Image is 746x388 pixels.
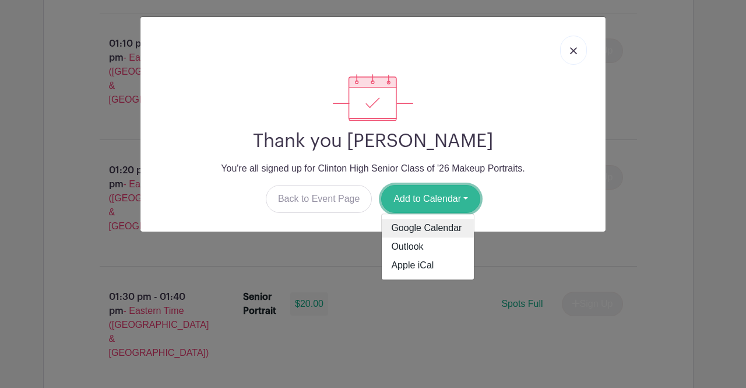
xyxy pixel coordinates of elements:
[150,162,596,176] p: You're all signed up for Clinton High Senior Class of '26 Makeup Portraits.
[150,130,596,152] h2: Thank you [PERSON_NAME]
[266,185,372,213] a: Back to Event Page
[381,185,480,213] button: Add to Calendar
[382,257,474,275] a: Apple iCal
[570,47,577,54] img: close_button-5f87c8562297e5c2d7936805f587ecaba9071eb48480494691a3f1689db116b3.svg
[333,74,413,121] img: signup_complete-c468d5dda3e2740ee63a24cb0ba0d3ce5d8a4ecd24259e683200fb1569d990c8.svg
[382,219,474,238] a: Google Calendar
[382,238,474,257] a: Outlook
